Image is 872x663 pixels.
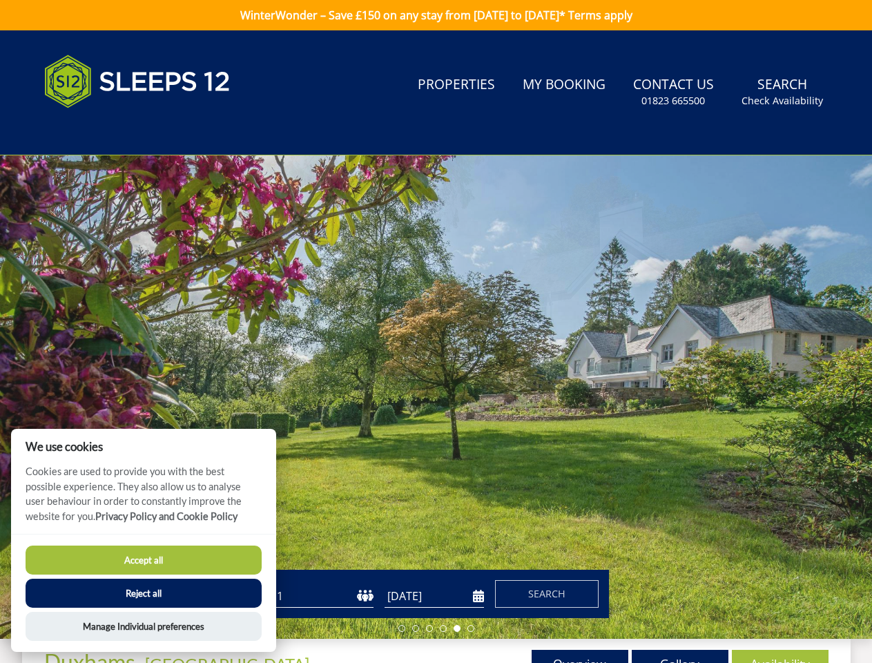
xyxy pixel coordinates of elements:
a: Privacy Policy and Cookie Policy [95,510,238,522]
small: Check Availability [742,94,823,108]
input: Arrival Date [385,585,484,608]
a: Contact Us01823 665500 [628,70,719,115]
img: Sleeps 12 [44,47,231,116]
button: Reject all [26,579,262,608]
h2: We use cookies [11,440,276,453]
button: Manage Individual preferences [26,612,262,641]
p: Cookies are used to provide you with the best possible experience. They also allow us to analyse ... [11,464,276,534]
span: Search [528,587,565,600]
a: My Booking [517,70,611,101]
small: 01823 665500 [641,94,705,108]
iframe: Customer reviews powered by Trustpilot [37,124,182,136]
button: Search [495,580,599,608]
a: SearchCheck Availability [736,70,829,115]
button: Accept all [26,546,262,575]
a: Properties [412,70,501,101]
